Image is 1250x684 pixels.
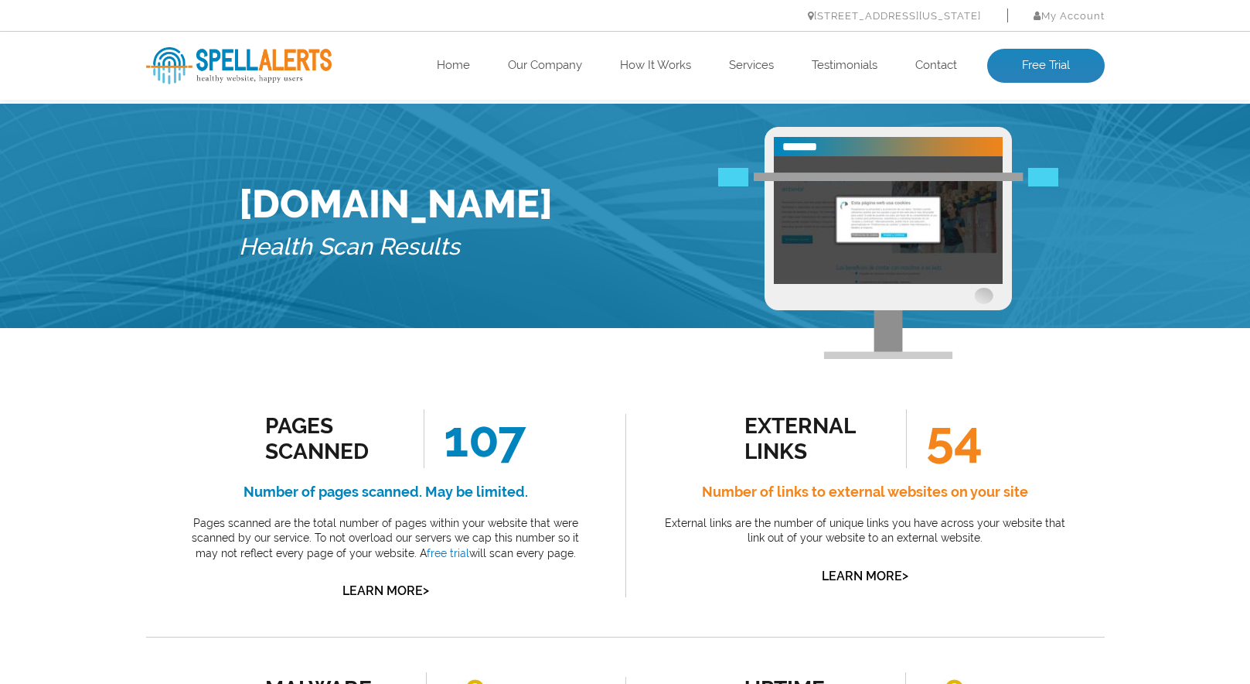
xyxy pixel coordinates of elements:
[660,480,1070,504] h4: Number of links to external websites on your site
[239,227,553,268] h5: Health Scan Results
[906,409,983,468] span: 54
[774,156,1003,284] img: Free Website Analysis
[765,127,1012,359] img: Free Webiste Analysis
[902,565,908,587] span: >
[342,583,429,598] a: Learn More>
[427,547,469,559] a: free trial
[239,181,553,227] h1: [DOMAIN_NAME]
[424,409,526,468] span: 107
[265,413,405,464] div: Pages Scanned
[744,413,884,464] div: external links
[822,569,908,583] a: Learn More>
[423,580,429,601] span: >
[718,209,1058,227] img: Free Webiste Analysis
[181,516,591,562] p: Pages scanned are the total number of pages within your website that were scanned by our service....
[181,480,591,504] h4: Number of pages scanned. May be limited.
[660,516,1070,546] p: External links are the number of unique links you have across your website that link out of your ...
